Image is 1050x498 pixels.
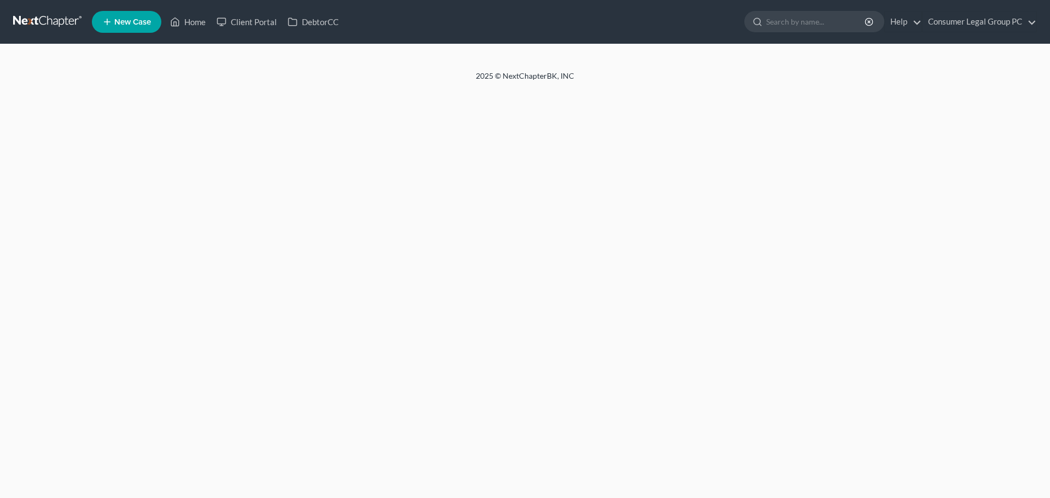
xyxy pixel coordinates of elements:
a: Consumer Legal Group PC [923,12,1036,32]
div: 2025 © NextChapterBK, INC [213,71,837,90]
a: DebtorCC [282,12,344,32]
span: New Case [114,18,151,26]
a: Help [885,12,921,32]
a: Client Portal [211,12,282,32]
input: Search by name... [766,11,866,32]
a: Home [165,12,211,32]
